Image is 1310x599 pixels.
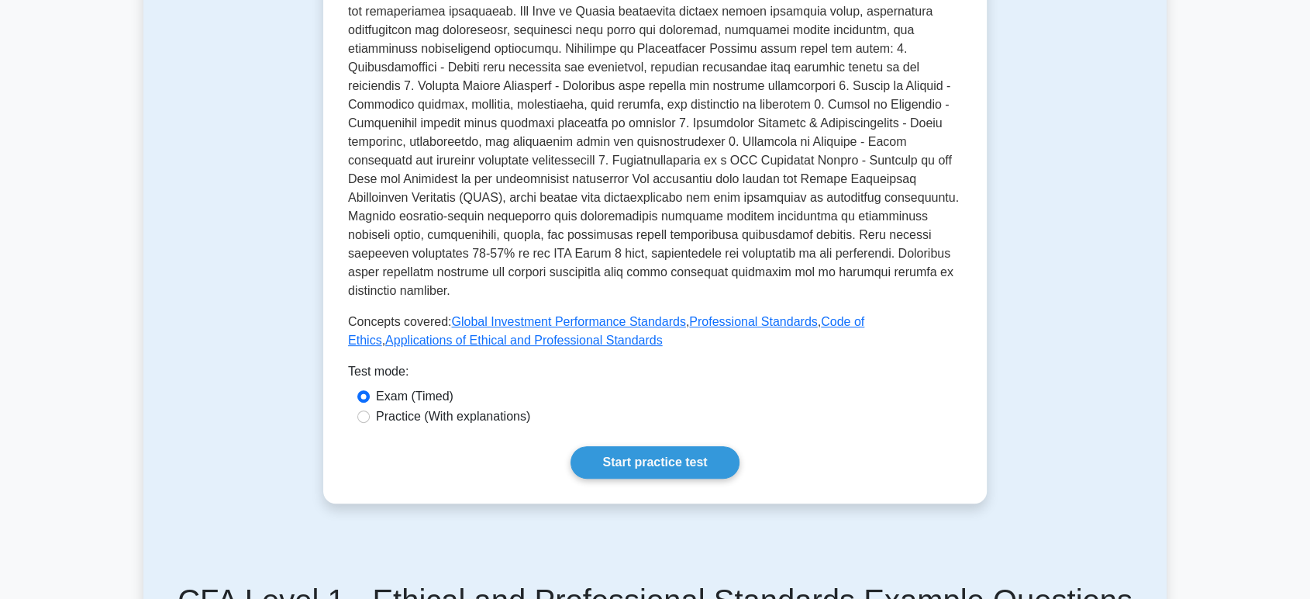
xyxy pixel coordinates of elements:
p: Concepts covered: , , , [348,313,962,350]
a: Applications of Ethical and Professional Standards [385,334,663,347]
a: Start practice test [571,446,739,479]
label: Exam (Timed) [376,387,453,406]
label: Practice (With explanations) [376,407,530,426]
div: Test mode: [348,362,962,387]
a: Global Investment Performance Standards [451,315,685,328]
a: Professional Standards [689,315,817,328]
